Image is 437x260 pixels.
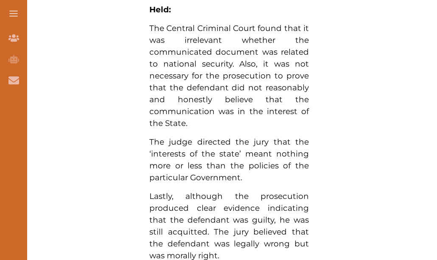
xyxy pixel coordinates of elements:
span: The judge directed the jury that the ‘interests of the state’ meant nothing more or less than the... [149,137,309,182]
span: Lastly, although the prosecution produced clear evidence indicating that the defendant was guilty... [149,191,309,237]
strong: Held: [149,5,171,14]
span: The Central Criminal Court found that it was irrelevant whether the communicated document was rel... [149,23,309,128]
